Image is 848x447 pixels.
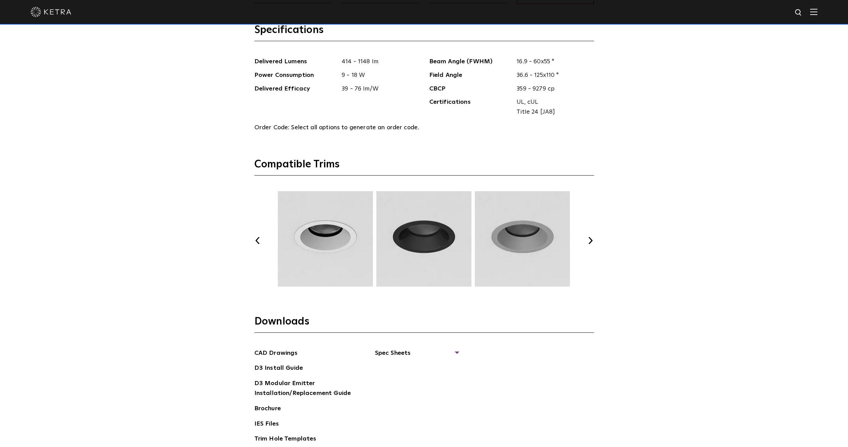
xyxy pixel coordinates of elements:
[254,315,594,333] h3: Downloads
[254,158,594,176] h3: Compatible Trims
[511,57,594,67] span: 16.9 - 60x55 °
[429,97,512,117] span: Certifications
[375,348,458,363] span: Spec Sheets
[511,70,594,80] span: 36.6 - 125x110 °
[254,70,337,80] span: Power Consumption
[517,97,589,107] span: UL, cUL
[254,379,356,399] a: D3 Modular Emitter Installation/Replacement Guide
[429,70,512,80] span: Field Angle
[254,23,594,41] h3: Specifications
[254,125,290,131] span: Order Code:
[810,9,817,15] img: Hamburger%20Nav.svg
[254,84,337,94] span: Delivered Efficacy
[291,125,419,131] span: Select all options to generate an order code.
[517,107,589,117] span: Title 24 [JA8]
[254,348,298,359] a: CAD Drawings
[254,57,337,67] span: Delivered Lumens
[254,419,279,430] a: IES Files
[429,84,512,94] span: CBCP
[337,70,419,80] span: 9 - 18 W
[254,404,281,415] a: Brochure
[429,57,512,67] span: Beam Angle (FWHM)
[375,191,472,286] img: TRM007.webp
[337,84,419,94] span: 39 - 76 lm/W
[511,84,594,94] span: 359 - 9279 cp
[337,57,419,67] span: 414 - 1148 lm
[254,237,261,244] button: Previous
[254,434,317,445] a: Trim Hole Templates
[277,191,374,286] img: TRM005.webp
[474,191,571,286] img: TRM008.webp
[31,7,71,17] img: ketra-logo-2019-white
[254,363,303,374] a: D3 Install Guide
[794,9,803,17] img: search icon
[587,237,594,244] button: Next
